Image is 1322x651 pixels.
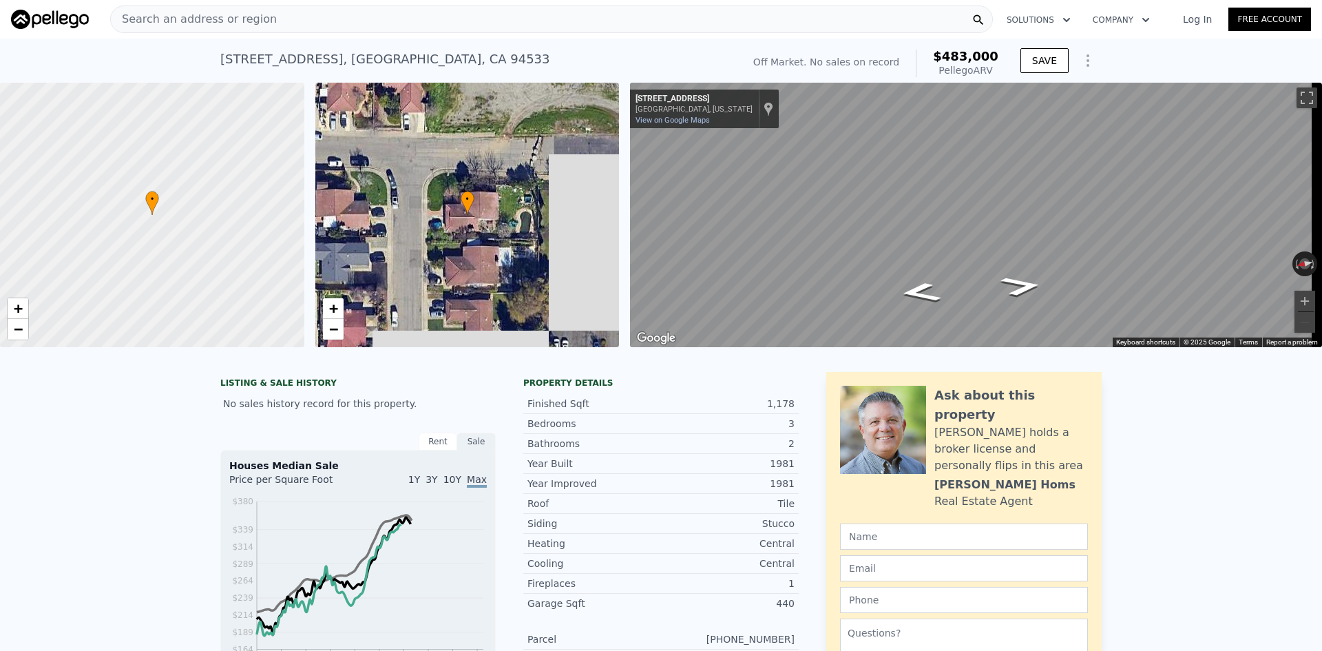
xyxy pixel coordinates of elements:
div: Year Improved [527,477,661,490]
div: Siding [527,517,661,530]
div: [STREET_ADDRESS] , [GEOGRAPHIC_DATA] , CA 94533 [220,50,550,69]
div: • [461,191,474,215]
span: − [328,320,337,338]
a: Open this area in Google Maps (opens a new window) [633,329,679,347]
div: 440 [661,597,795,610]
button: Reset the view [1292,256,1318,271]
div: 1981 [661,477,795,490]
img: Google [633,329,679,347]
div: • [145,191,159,215]
path: Go North, Ontario St [882,278,959,307]
span: • [461,193,474,205]
div: [PERSON_NAME] holds a broker license and personally flips in this area [934,424,1088,474]
input: Phone [840,587,1088,613]
div: Map [630,83,1322,347]
a: Log In [1166,12,1228,26]
div: 1981 [661,457,795,471]
path: Go South, Ontario St [983,271,1060,301]
a: Zoom in [323,298,344,319]
div: 3 [661,417,795,431]
div: Central [661,537,795,550]
div: Parcel [527,632,661,646]
a: Terms (opens in new tab) [1239,338,1258,346]
div: Garage Sqft [527,597,661,610]
span: Search an address or region [111,11,277,28]
tspan: $289 [232,559,253,569]
tspan: $264 [232,576,253,586]
button: Rotate counterclockwise [1292,251,1300,276]
div: Heating [527,537,661,550]
span: 10Y [443,474,461,485]
div: Street View [630,83,1322,347]
div: 1 [661,577,795,590]
div: LISTING & SALE HISTORY [220,378,496,391]
a: Report a problem [1266,338,1318,346]
tspan: $314 [232,542,253,552]
div: Price per Square Foot [229,473,358,495]
span: Max [467,474,487,488]
button: SAVE [1020,48,1069,73]
div: No sales history record for this property. [220,391,496,416]
div: Pellego ARV [933,63,998,77]
tspan: $339 [232,525,253,535]
tspan: $189 [232,628,253,637]
div: [GEOGRAPHIC_DATA], [US_STATE] [636,105,753,114]
img: Pellego [11,10,89,29]
button: Toggle fullscreen view [1297,87,1317,108]
span: + [328,300,337,317]
button: Zoom out [1294,312,1315,333]
button: Show Options [1074,47,1102,74]
div: Off Market. No sales on record [753,55,899,69]
input: Name [840,524,1088,550]
span: − [14,320,23,338]
button: Rotate clockwise [1310,251,1318,276]
span: • [145,193,159,205]
span: 3Y [426,474,437,485]
div: Finished Sqft [527,397,661,411]
div: Tile [661,497,795,510]
div: Fireplaces [527,577,661,590]
div: [PHONE_NUMBER] [661,632,795,646]
a: Free Account [1228,8,1311,31]
div: Stucco [661,517,795,530]
span: © 2025 Google [1184,338,1230,346]
div: [STREET_ADDRESS] [636,94,753,105]
button: Solutions [996,8,1082,32]
tspan: $214 [232,610,253,620]
a: Show location on map [764,101,773,116]
div: [PERSON_NAME] Homs [934,477,1076,493]
div: 1,178 [661,397,795,411]
button: Company [1082,8,1161,32]
div: 2 [661,437,795,451]
button: Zoom in [1294,291,1315,311]
tspan: $239 [232,593,253,603]
span: + [14,300,23,317]
div: Cooling [527,557,661,570]
span: 1Y [408,474,420,485]
div: Houses Median Sale [229,459,487,473]
button: Keyboard shortcuts [1116,338,1175,347]
span: $483,000 [933,49,998,63]
a: Zoom out [8,319,28,340]
div: Roof [527,497,661,510]
div: Central [661,557,795,570]
div: Rent [419,433,457,451]
div: Year Built [527,457,661,471]
a: Zoom out [323,319,344,340]
a: View on Google Maps [636,116,710,125]
div: Real Estate Agent [934,493,1033,510]
tspan: $380 [232,497,253,506]
div: Property details [523,378,799,389]
div: Sale [457,433,496,451]
input: Email [840,555,1088,581]
div: Bathrooms [527,437,661,451]
div: Bedrooms [527,417,661,431]
div: Ask about this property [934,386,1088,424]
a: Zoom in [8,298,28,319]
